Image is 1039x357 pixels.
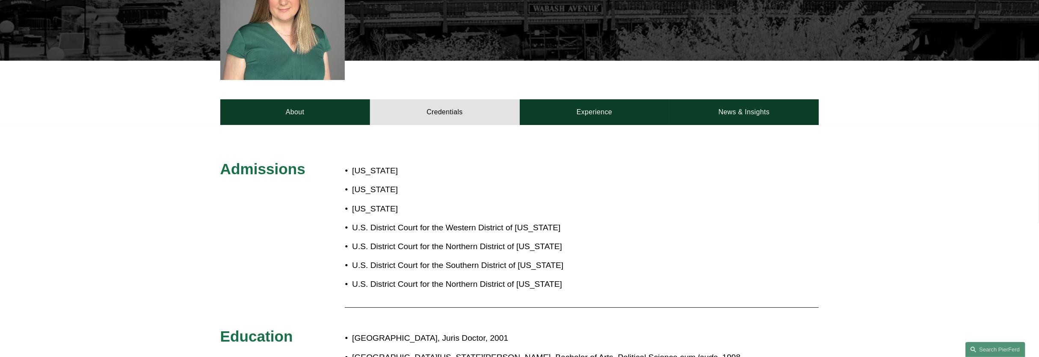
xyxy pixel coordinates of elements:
span: Admissions [220,161,305,177]
a: Credentials [370,99,520,125]
p: [GEOGRAPHIC_DATA], Juris Doctor, 2001 [352,331,744,346]
p: [US_STATE] [352,202,569,217]
a: Experience [520,99,669,125]
p: [US_STATE] [352,164,569,178]
p: U.S. District Court for the Southern District of [US_STATE] [352,258,569,273]
p: [US_STATE] [352,182,569,197]
a: News & Insights [669,99,819,125]
a: Search this site [965,342,1025,357]
p: U.S. District Court for the Northern District of [US_STATE] [352,277,569,292]
p: U.S. District Court for the Western District of [US_STATE] [352,220,569,235]
a: About [220,99,370,125]
p: U.S. District Court for the Northern District of [US_STATE] [352,239,569,254]
span: Education [220,328,293,345]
